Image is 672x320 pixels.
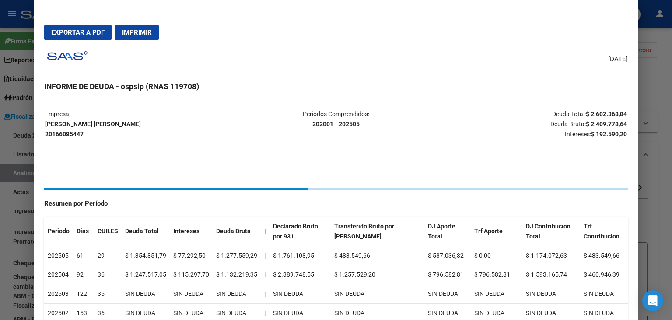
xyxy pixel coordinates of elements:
td: | [261,246,269,265]
strong: $ 2.602.368,84 [586,110,627,117]
td: $ 0,00 [471,246,514,265]
td: $ 1.593.165,74 [522,265,580,284]
th: DJ Contribucion Total [522,217,580,246]
th: Trf Aporte [471,217,514,246]
td: 92 [73,265,94,284]
td: $ 1.247.517,05 [122,265,170,284]
td: | [416,246,424,265]
td: $ 1.277.559,29 [213,246,261,265]
td: | [261,284,269,304]
span: Imprimir [122,28,152,36]
th: Transferido Bruto por [PERSON_NAME] [331,217,416,246]
th: | [514,246,522,265]
td: $ 796.582,81 [471,265,514,284]
th: Dias [73,217,94,246]
td: 29 [94,246,122,265]
th: | [261,217,269,246]
td: $ 587.036,32 [424,246,471,265]
th: Intereses [170,217,213,246]
span: Exportar a PDF [51,28,105,36]
td: SIN DEUDA [170,284,213,304]
td: SIN DEUDA [580,284,628,304]
strong: $ 2.409.778,64 [586,121,627,128]
th: | [514,217,522,246]
td: $ 483.549,66 [331,246,416,265]
th: CUILES [94,217,122,246]
td: 202505 [44,246,73,265]
strong: 202001 - 202505 [312,121,360,128]
div: Open Intercom Messenger [642,290,663,311]
td: 202503 [44,284,73,304]
p: Periodos Comprendidos: [239,109,433,129]
th: Deuda Total [122,217,170,246]
td: SIN DEUDA [122,284,170,304]
td: SIN DEUDA [331,284,416,304]
button: Exportar a PDF [44,25,112,40]
td: | [416,265,424,284]
td: SIN DEUDA [424,284,471,304]
td: 35 [94,284,122,304]
td: $ 115.297,70 [170,265,213,284]
h3: INFORME DE DEUDA - ospsip (RNAS 119708) [44,81,628,92]
td: | [261,265,269,284]
td: $ 1.132.219,35 [213,265,261,284]
td: $ 796.582,81 [424,265,471,284]
td: 122 [73,284,94,304]
th: | [416,217,424,246]
td: $ 1.174.072,63 [522,246,580,265]
th: | [514,284,522,304]
td: 202504 [44,265,73,284]
td: $ 483.549,66 [580,246,628,265]
button: Imprimir [115,25,159,40]
th: DJ Aporte Total [424,217,471,246]
th: Declarado Bruto por 931 [269,217,331,246]
td: SIN DEUDA [471,284,514,304]
td: $ 1.761.108,95 [269,246,331,265]
p: Empresa: [45,109,238,139]
td: SIN DEUDA [269,284,331,304]
td: 36 [94,265,122,284]
h4: Resumen por Período [44,199,628,209]
td: SIN DEUDA [213,284,261,304]
th: Deuda Bruta [213,217,261,246]
td: | [416,284,424,304]
td: $ 77.292,50 [170,246,213,265]
td: $ 460.946,39 [580,265,628,284]
td: $ 1.354.851,79 [122,246,170,265]
p: Deuda Total: Deuda Bruta: Intereses: [434,109,627,139]
strong: $ 192.590,20 [591,131,627,138]
strong: [PERSON_NAME] [PERSON_NAME] 20166085447 [45,121,141,138]
td: 61 [73,246,94,265]
td: SIN DEUDA [522,284,580,304]
span: [DATE] [608,54,628,64]
th: | [514,265,522,284]
td: $ 1.257.529,20 [331,265,416,284]
th: Periodo [44,217,73,246]
td: $ 2.389.748,55 [269,265,331,284]
th: Trf Contribucion [580,217,628,246]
